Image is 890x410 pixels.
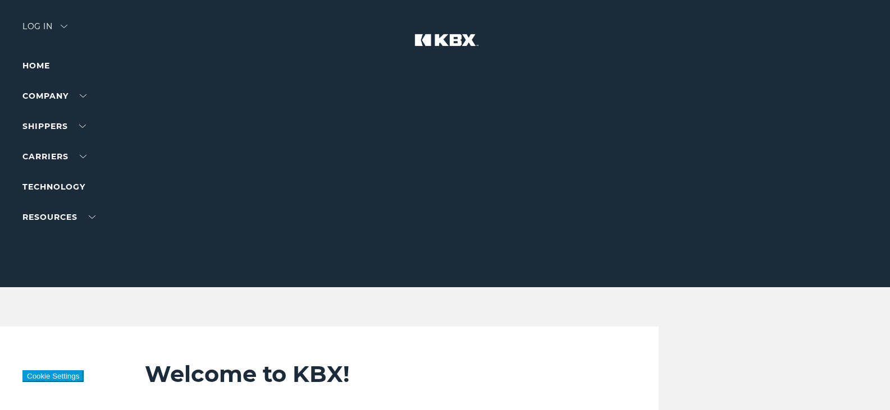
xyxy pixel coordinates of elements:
a: Company [22,91,86,101]
h2: Welcome to KBX! [145,360,626,388]
a: RESOURCES [22,212,95,222]
a: SHIPPERS [22,121,86,131]
a: Technology [22,182,85,192]
a: Carriers [22,151,86,162]
button: Cookie Settings [22,370,84,382]
img: arrow [61,25,67,28]
div: Log in [22,22,67,39]
img: kbx logo [403,22,487,72]
a: Home [22,61,50,71]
